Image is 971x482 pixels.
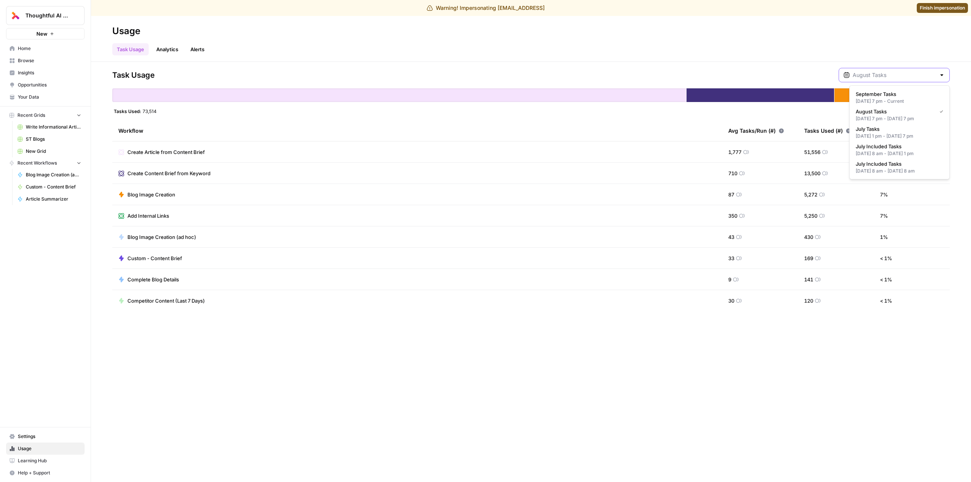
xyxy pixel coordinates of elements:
span: 9 [728,276,731,283]
a: Opportunities [6,79,85,91]
a: Blog Image Creation [118,191,175,198]
a: Custom - Content Brief [14,181,85,193]
span: 5,250 [804,212,817,220]
span: 7 % [880,191,888,198]
span: 43 [728,233,734,241]
span: Blog Image Creation (ad hoc) [26,171,81,178]
span: Create Article from Content Brief [127,148,205,156]
span: 1 % [880,233,888,241]
div: [DATE] 7 pm - [DATE] 7 pm [856,115,943,122]
img: Thoughtful AI Content Engine Logo [9,9,22,22]
span: 5,272 [804,191,817,198]
span: < 1 % [880,297,892,305]
span: < 1 % [880,254,892,262]
span: 430 [804,233,813,241]
a: Custom - Content Brief [118,254,182,262]
div: [DATE] 7 pm - Current [856,98,943,105]
span: Article Summarizer [26,196,81,203]
div: [DATE] 8 am - [DATE] 8 am [856,168,943,174]
span: Thoughtful AI Content Engine [25,12,71,19]
button: Workspace: Thoughtful AI Content Engine [6,6,85,25]
button: Recent Grids [6,110,85,121]
a: ST Blogs [14,133,85,145]
a: Analytics [152,43,183,55]
span: Write Informational Article [26,124,81,130]
span: Custom - Content Brief [26,184,81,190]
span: 141 [804,276,813,283]
span: 51,556 [804,148,820,156]
span: August Tasks [856,108,933,115]
span: 13,500 [804,170,820,177]
div: Warning! Impersonating [EMAIL_ADDRESS] [427,4,545,12]
span: Blog Image Creation [127,191,175,198]
span: Recent Workflows [17,160,57,166]
a: Article Summarizer [14,193,85,205]
span: 73,514 [143,108,157,114]
span: Learning Hub [18,457,81,464]
span: Your Data [18,94,81,100]
span: New Grid [26,148,81,155]
a: Finish impersonation [917,3,968,13]
a: Write Informational Article [14,121,85,133]
span: Insights [18,69,81,76]
span: 120 [804,297,813,305]
span: 169 [804,254,813,262]
span: Add Internal Links [127,212,169,220]
span: Blog Image Creation (ad hoc) [127,233,196,241]
a: Complete Blog Details [118,276,179,283]
span: Usage [18,445,81,452]
a: Insights [6,67,85,79]
span: 30 [728,297,734,305]
a: Home [6,42,85,55]
span: 7 % [880,212,888,220]
span: Help + Support [18,469,81,476]
button: Help + Support [6,467,85,479]
span: < 1 % [880,276,892,283]
span: Browse [18,57,81,64]
span: 87 [728,191,734,198]
a: Blog Image Creation (ad hoc) [118,233,196,241]
a: Blog Image Creation (ad hoc) [14,169,85,181]
a: Learning Hub [6,455,85,467]
div: Usage [112,25,140,37]
a: Browse [6,55,85,67]
span: 33 [728,254,734,262]
span: Finish impersonation [920,5,965,11]
a: New Grid [14,145,85,157]
a: Usage [6,443,85,455]
div: Avg Tasks/Run (#) [728,120,784,141]
span: July Included Tasks [856,160,940,168]
span: September Tasks [856,90,940,98]
a: Competitor Content (Last 7 Days) [118,297,205,305]
button: New [6,28,85,39]
span: Opportunities [18,82,81,88]
span: Tasks Used: [114,108,141,114]
button: Recent Workflows [6,157,85,169]
a: Settings [6,430,85,443]
span: Competitor Content (Last 7 Days) [127,297,205,305]
span: Home [18,45,81,52]
span: Task Usage [112,70,155,80]
a: Your Data [6,91,85,103]
div: Tasks Used (#) [804,120,857,141]
span: Complete Blog Details [127,276,179,283]
span: New [36,30,47,38]
span: July Tasks [856,125,940,133]
span: Create Content Brief from Keyword [127,170,211,177]
span: Recent Grids [17,112,45,119]
span: July Included Tasks [856,143,940,150]
div: [DATE] 1 pm - [DATE] 7 pm [856,133,943,140]
span: 350 [728,212,737,220]
span: ST Blogs [26,136,81,143]
a: Alerts [186,43,209,55]
a: Task Usage [112,43,149,55]
div: Workflow [118,120,716,141]
span: 1,777 [728,148,742,156]
span: 710 [728,170,737,177]
input: August Tasks [853,71,936,79]
div: [DATE] 8 am - [DATE] 1 pm [856,150,943,157]
span: Custom - Content Brief [127,254,182,262]
span: Settings [18,433,81,440]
